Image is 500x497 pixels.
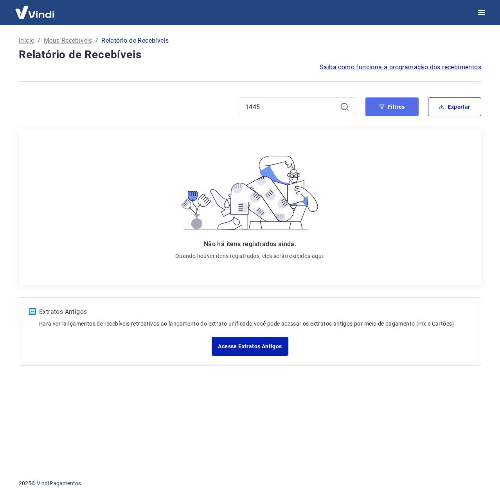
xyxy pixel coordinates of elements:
button: Filtros [365,97,419,116]
a: Saiba como funciona a programação dos recebimentos [320,63,481,72]
a: Acesse Extratos Antigos [212,337,288,356]
p: / [38,36,40,45]
a: Início [19,36,34,45]
p: Para ver lançamentos de recebíveis retroativos ao lançamento do extrato unificado, você pode aces... [39,320,471,328]
img: ícone [29,308,36,315]
p: Quando houver itens registrados, eles serão exibidos aqui. [175,252,325,260]
h4: Relatório de Recebíveis [19,47,481,63]
a: Vindi Pagamentos [37,480,81,486]
p: Relatório de Recebíveis [101,36,169,45]
p: / [95,36,98,45]
p: Extratos Antigos [39,307,471,317]
span: Não há itens registrados ainda. [204,240,296,248]
button: Exportar [428,97,481,116]
a: Meus Recebíveis [44,36,92,45]
input: Busque pelo número do pedido [245,101,337,113]
p: 2025 © [19,479,481,488]
img: Vindi [9,0,60,24]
